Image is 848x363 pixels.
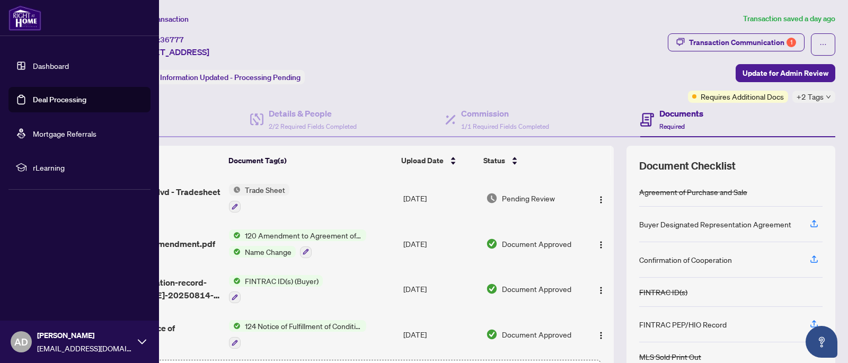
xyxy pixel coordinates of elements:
[502,283,571,295] span: Document Approved
[668,33,805,51] button: Transaction Communication1
[229,184,289,213] button: Status IconTrade Sheet
[593,190,609,207] button: Logo
[639,254,732,265] div: Confirmation of Cooperation
[743,13,835,25] article: Transaction saved a day ago
[639,158,736,173] span: Document Checklist
[483,155,505,166] span: Status
[33,129,96,138] a: Mortgage Referrals
[33,95,86,104] a: Deal Processing
[597,196,605,204] img: Logo
[597,241,605,249] img: Logo
[131,70,305,84] div: Status:
[486,238,498,250] img: Document Status
[229,320,366,349] button: Status Icon124 Notice of Fulfillment of Condition(s) - Agreement of Purchase and Sale
[593,326,609,343] button: Logo
[269,122,357,130] span: 2/2 Required Fields Completed
[224,146,397,175] th: Document Tag(s)
[8,5,41,31] img: logo
[399,175,481,221] td: [DATE]
[461,107,549,120] h4: Commission
[639,351,701,362] div: MLS Sold Print Out
[479,146,581,175] th: Status
[229,320,241,332] img: Status Icon
[486,329,498,340] img: Document Status
[229,246,241,258] img: Status Icon
[701,91,784,102] span: Requires Additional Docs
[241,246,296,258] span: Name Change
[639,318,727,330] div: FINTRAC PEP/HIO Record
[160,73,301,82] span: Information Updated - Processing Pending
[736,64,835,82] button: Update for Admin Review
[502,238,571,250] span: Document Approved
[241,184,289,196] span: Trade Sheet
[743,65,828,82] span: Update for Admin Review
[597,331,605,340] img: Logo
[806,326,837,358] button: Open asap
[399,312,481,357] td: [DATE]
[502,192,555,204] span: Pending Review
[593,235,609,252] button: Logo
[37,342,132,354] span: [EMAIL_ADDRESS][DOMAIN_NAME]
[659,107,703,120] h4: Documents
[639,286,687,298] div: FINTRAC ID(s)
[399,267,481,312] td: [DATE]
[502,329,571,340] span: Document Approved
[37,330,132,341] span: [PERSON_NAME]
[33,61,69,70] a: Dashboard
[659,122,685,130] span: Required
[229,229,366,258] button: Status Icon120 Amendment to Agreement of Purchase and SaleStatus IconName Change
[797,91,824,103] span: +2 Tags
[241,320,366,332] span: 124 Notice of Fulfillment of Condition(s) - Agreement of Purchase and Sale
[397,146,479,175] th: Upload Date
[241,229,366,241] span: 120 Amendment to Agreement of Purchase and Sale
[131,46,209,58] span: [STREET_ADDRESS]
[401,155,444,166] span: Upload Date
[593,280,609,297] button: Logo
[486,283,498,295] img: Document Status
[399,221,481,267] td: [DATE]
[639,186,747,198] div: Agreement of Purchase and Sale
[639,218,791,230] div: Buyer Designated Representation Agreement
[229,275,323,304] button: Status IconFINTRAC ID(s) (Buyer)
[689,34,796,51] div: Transaction Communication
[241,275,323,287] span: FINTRAC ID(s) (Buyer)
[826,94,831,100] span: down
[229,184,241,196] img: Status Icon
[269,107,357,120] h4: Details & People
[597,286,605,295] img: Logo
[787,38,796,47] div: 1
[229,229,241,241] img: Status Icon
[819,41,827,48] span: ellipsis
[461,122,549,130] span: 1/1 Required Fields Completed
[229,275,241,287] img: Status Icon
[33,162,143,173] span: rLearning
[14,334,28,349] span: AD
[132,14,189,24] span: View Transaction
[486,192,498,204] img: Document Status
[160,35,184,45] span: 36777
